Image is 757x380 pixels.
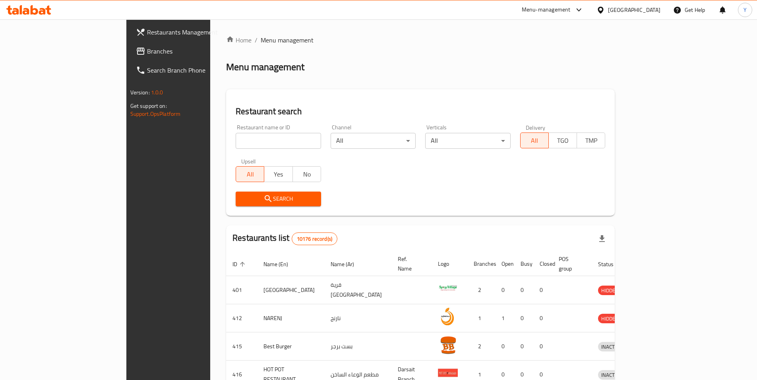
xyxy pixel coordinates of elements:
td: 0 [514,332,533,361]
span: TGO [552,135,574,146]
h2: Restaurant search [236,106,605,117]
button: No [292,166,321,182]
div: All [425,133,511,149]
div: INACTIVE [598,342,625,351]
span: Name (Ar) [331,259,364,269]
img: NARENJ [438,307,458,326]
td: NARENJ [257,304,324,332]
div: [GEOGRAPHIC_DATA] [608,6,660,14]
span: ID [232,259,248,269]
td: 0 [514,276,533,304]
td: قرية [GEOGRAPHIC_DATA] [324,276,391,304]
div: All [331,133,416,149]
span: Get support on: [130,101,167,111]
button: Yes [264,166,292,182]
button: All [236,166,264,182]
div: Export file [592,229,612,248]
td: 0 [495,332,514,361]
button: All [520,132,549,148]
td: 0 [533,332,552,361]
a: Search Branch Phone [130,61,253,80]
label: Delivery [526,125,546,130]
td: Best Burger [257,332,324,361]
button: Search [236,192,321,206]
td: 0 [495,276,514,304]
td: 2 [467,276,495,304]
span: Status [598,259,624,269]
button: TMP [577,132,605,148]
img: Spicy Village [438,278,458,298]
span: Version: [130,87,150,98]
span: No [296,169,318,180]
button: TGO [548,132,577,148]
td: 0 [514,304,533,332]
span: POS group [559,254,582,273]
span: 10176 record(s) [292,235,337,243]
span: Ref. Name [398,254,422,273]
div: Menu-management [522,5,571,15]
th: Logo [432,252,467,276]
td: بست برجر [324,332,391,361]
span: TMP [580,135,602,146]
td: 1 [467,304,495,332]
span: Search Branch Phone [147,65,246,75]
li: / [255,35,257,45]
th: Branches [467,252,495,276]
td: 0 [533,276,552,304]
span: INACTIVE [598,342,625,351]
input: Search for restaurant name or ID.. [236,133,321,149]
span: INACTIVE [598,370,625,380]
h2: Menu management [226,61,304,73]
span: All [524,135,546,146]
td: 0 [533,304,552,332]
span: Y [743,6,747,14]
a: Branches [130,42,253,61]
a: Support.OpsPlatform [130,109,181,119]
span: Branches [147,46,246,56]
div: HIDDEN [598,314,622,323]
td: [GEOGRAPHIC_DATA] [257,276,324,304]
a: Restaurants Management [130,23,253,42]
span: Name (En) [263,259,298,269]
span: All [239,169,261,180]
span: Search [242,194,315,204]
span: Restaurants Management [147,27,246,37]
th: Busy [514,252,533,276]
div: Total records count [292,232,337,245]
span: HIDDEN [598,286,622,295]
th: Closed [533,252,552,276]
th: Open [495,252,514,276]
h2: Restaurants list [232,232,337,245]
span: Yes [267,169,289,180]
span: 1.0.0 [151,87,163,98]
td: 1 [495,304,514,332]
label: Upsell [241,158,256,164]
td: نارنج [324,304,391,332]
span: HIDDEN [598,314,622,323]
span: Menu management [261,35,314,45]
td: 2 [467,332,495,361]
nav: breadcrumb [226,35,615,45]
img: Best Burger [438,335,458,355]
